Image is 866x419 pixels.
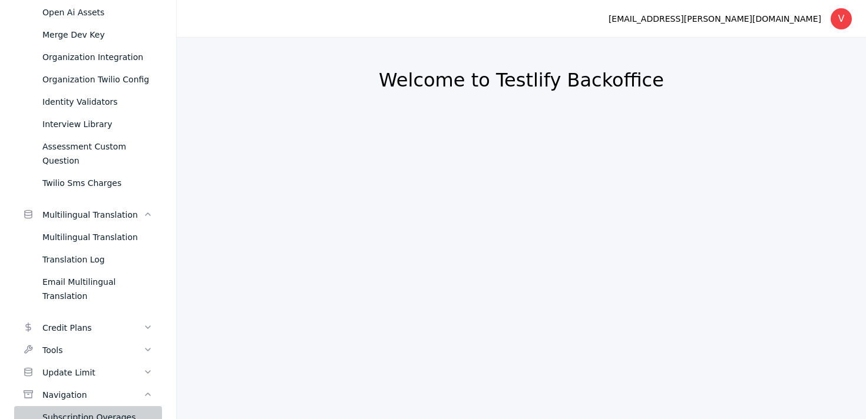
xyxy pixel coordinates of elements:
[14,1,162,24] a: Open Ai Assets
[42,28,153,42] div: Merge Dev Key
[42,365,143,380] div: Update Limit
[42,95,153,109] div: Identity Validators
[42,388,143,402] div: Navigation
[14,226,162,248] a: Multilingual Translation
[14,24,162,46] a: Merge Dev Key
[14,271,162,307] a: Email Multilingual Translation
[609,12,821,26] div: [EMAIL_ADDRESS][PERSON_NAME][DOMAIN_NAME]
[14,68,162,91] a: Organization Twilio Config
[14,135,162,172] a: Assessment Custom Question
[42,321,143,335] div: Credit Plans
[14,248,162,271] a: Translation Log
[205,68,838,92] h2: Welcome to Testlify Backoffice
[14,91,162,113] a: Identity Validators
[42,139,153,168] div: Assessment Custom Question
[14,46,162,68] a: Organization Integration
[42,343,143,357] div: Tools
[42,208,143,222] div: Multilingual Translation
[42,50,153,64] div: Organization Integration
[42,5,153,19] div: Open Ai Assets
[14,172,162,194] a: Twilio Sms Charges
[42,72,153,87] div: Organization Twilio Config
[42,275,153,303] div: Email Multilingual Translation
[42,252,153,267] div: Translation Log
[42,230,153,244] div: Multilingual Translation
[42,117,153,131] div: Interview Library
[831,8,852,29] div: V
[42,176,153,190] div: Twilio Sms Charges
[14,113,162,135] a: Interview Library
